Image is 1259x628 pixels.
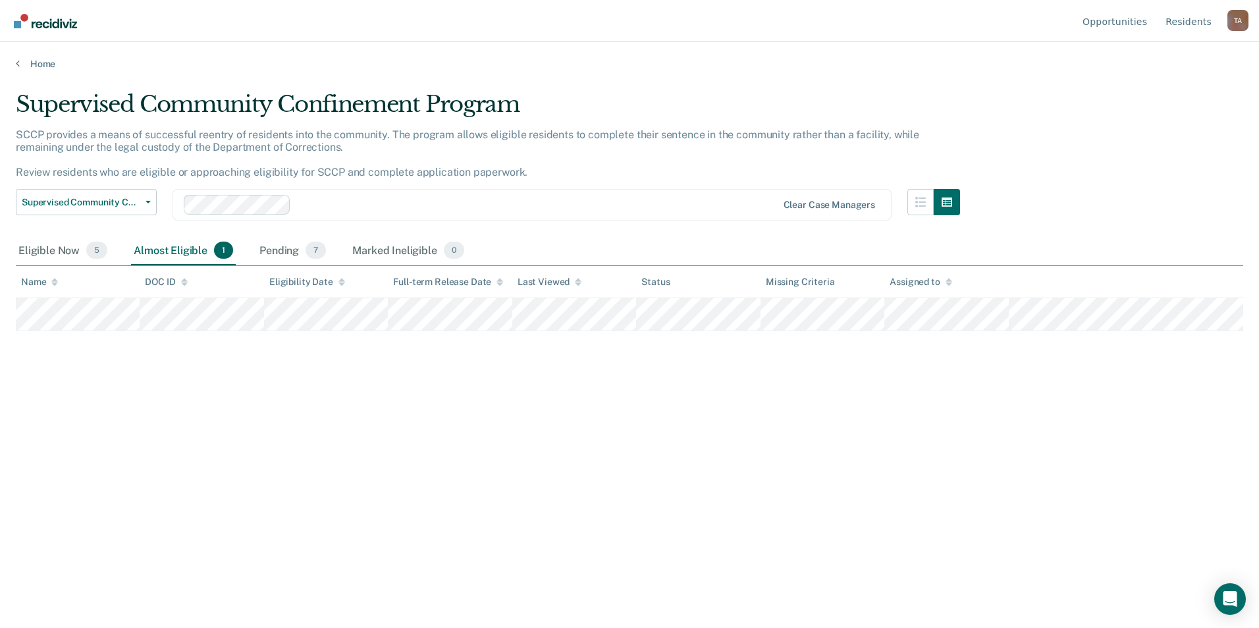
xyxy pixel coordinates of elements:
div: Marked Ineligible0 [350,236,467,265]
div: DOC ID [145,276,187,288]
img: Recidiviz [14,14,77,28]
div: Name [21,276,58,288]
p: SCCP provides a means of successful reentry of residents into the community. The program allows e... [16,128,919,179]
div: Last Viewed [518,276,581,288]
div: Open Intercom Messenger [1214,583,1246,615]
span: 1 [214,242,233,259]
div: Missing Criteria [766,276,835,288]
div: Pending7 [257,236,329,265]
div: T A [1227,10,1248,31]
a: Home [16,58,1243,70]
div: Full-term Release Date [393,276,503,288]
button: Profile dropdown button [1227,10,1248,31]
div: Eligibility Date [269,276,345,288]
div: Status [641,276,670,288]
div: Supervised Community Confinement Program [16,91,960,128]
span: 5 [86,242,107,259]
button: Supervised Community Confinement Program [16,189,157,215]
div: Assigned to [890,276,951,288]
div: Almost Eligible1 [131,236,236,265]
div: Clear case managers [784,199,875,211]
span: 0 [444,242,464,259]
div: Eligible Now5 [16,236,110,265]
span: Supervised Community Confinement Program [22,197,140,208]
span: 7 [306,242,326,259]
